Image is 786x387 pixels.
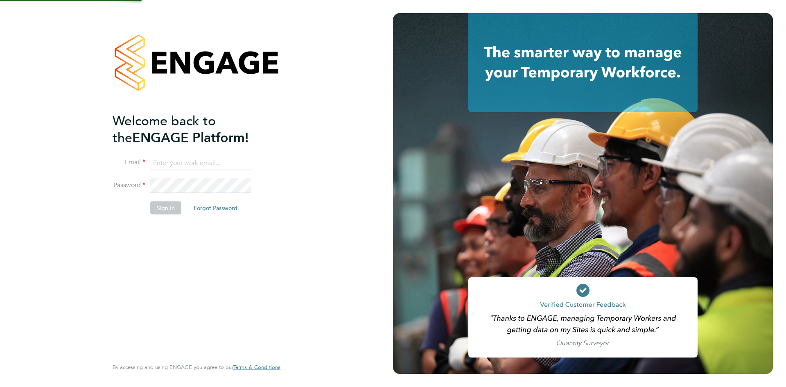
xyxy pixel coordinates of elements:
a: Terms & Conditions [233,364,280,371]
label: Password [113,181,145,190]
span: Welcome back to the [113,113,216,145]
button: Forgot Password [187,201,244,215]
button: Sign In [150,201,181,215]
input: Enter your work email... [150,156,251,170]
label: Email [113,158,145,167]
span: By accessing and using ENGAGE you agree to our [113,364,280,371]
h2: ENGAGE Platform! [113,112,272,146]
span: Terms & Conditions [233,364,280,371]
